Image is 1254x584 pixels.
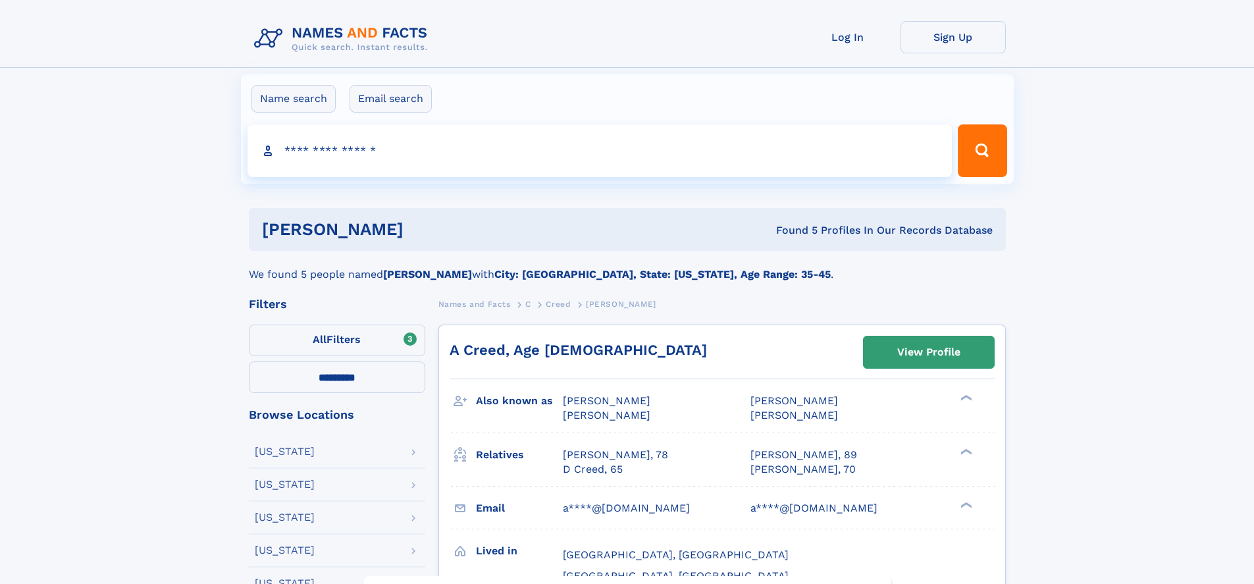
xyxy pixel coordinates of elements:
h3: Relatives [476,444,563,466]
label: Email search [350,85,432,113]
div: We found 5 people named with . [249,251,1006,282]
div: [US_STATE] [255,545,315,556]
div: [US_STATE] [255,512,315,523]
div: ❯ [957,500,973,509]
div: [US_STATE] [255,446,315,457]
a: D Creed, 65 [563,462,623,477]
a: Sign Up [901,21,1006,53]
span: [PERSON_NAME] [750,409,838,421]
a: [PERSON_NAME], 89 [750,448,857,462]
img: Logo Names and Facts [249,21,438,57]
span: [PERSON_NAME] [750,394,838,407]
input: search input [248,124,953,177]
span: [PERSON_NAME] [563,409,650,421]
span: [PERSON_NAME] [563,394,650,407]
h3: Lived in [476,540,563,562]
a: [PERSON_NAME], 78 [563,448,668,462]
a: C [525,296,531,312]
div: Filters [249,298,425,310]
div: View Profile [897,337,960,367]
span: Creed [546,300,571,309]
span: [PERSON_NAME] [586,300,656,309]
a: [PERSON_NAME], 70 [750,462,856,477]
b: City: [GEOGRAPHIC_DATA], State: [US_STATE], Age Range: 35-45 [494,268,831,280]
a: Names and Facts [438,296,511,312]
label: Filters [249,325,425,356]
div: ❯ [957,394,973,402]
a: Creed [546,296,571,312]
span: C [525,300,531,309]
span: [GEOGRAPHIC_DATA], [GEOGRAPHIC_DATA] [563,548,789,561]
div: ❯ [957,447,973,456]
h3: Also known as [476,390,563,412]
a: A Creed, Age [DEMOGRAPHIC_DATA] [450,342,707,358]
div: Found 5 Profiles In Our Records Database [590,223,993,238]
div: [US_STATE] [255,479,315,490]
h3: Email [476,497,563,519]
button: Search Button [958,124,1006,177]
a: View Profile [864,336,994,368]
a: Log In [795,21,901,53]
b: [PERSON_NAME] [383,268,472,280]
h1: [PERSON_NAME] [262,221,590,238]
span: All [313,333,327,346]
span: [GEOGRAPHIC_DATA], [GEOGRAPHIC_DATA] [563,570,789,582]
div: Browse Locations [249,409,425,421]
label: Name search [251,85,336,113]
